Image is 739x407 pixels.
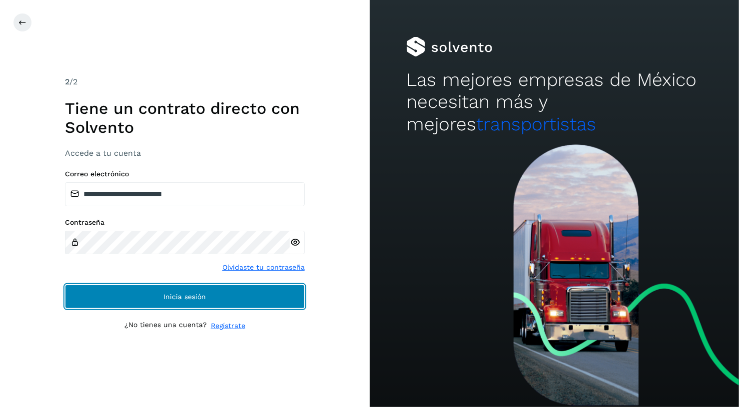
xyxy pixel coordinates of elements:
[65,76,305,88] div: /2
[65,218,305,227] label: Contraseña
[65,285,305,309] button: Inicia sesión
[65,77,69,86] span: 2
[124,321,207,331] p: ¿No tienes una cuenta?
[163,293,206,300] span: Inicia sesión
[65,99,305,137] h1: Tiene un contrato directo con Solvento
[211,321,245,331] a: Regístrate
[65,170,305,178] label: Correo electrónico
[65,148,305,158] h3: Accede a tu cuenta
[476,113,596,135] span: transportistas
[406,69,702,135] h2: Las mejores empresas de México necesitan más y mejores
[222,262,305,273] a: Olvidaste tu contraseña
